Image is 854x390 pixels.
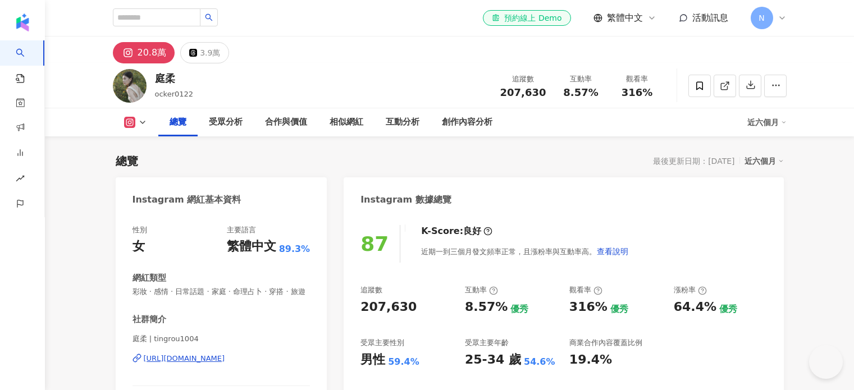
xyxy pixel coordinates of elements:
div: 受眾分析 [209,116,243,129]
div: 預約線上 Demo [492,12,561,24]
div: 合作與價值 [265,116,307,129]
div: 近六個月 [745,154,784,168]
button: 查看說明 [596,240,629,263]
div: 25-34 歲 [465,351,521,369]
span: ocker0122 [155,90,194,98]
div: 網紅類型 [133,272,166,284]
div: 87 [360,232,389,255]
span: 庭柔 | tingrou1004 [133,334,310,344]
button: 3.9萬 [180,42,229,63]
div: 207,630 [360,299,417,316]
div: 創作內容分析 [442,116,492,129]
span: 207,630 [500,86,546,98]
div: 近六個月 [747,113,787,131]
a: search [16,40,38,84]
div: 社群簡介 [133,314,166,325]
div: 19.4% [569,351,612,369]
span: 316% [622,87,653,98]
div: 互動率 [560,74,602,85]
div: 追蹤數 [500,74,546,85]
div: 性別 [133,225,147,235]
span: 查看說明 [597,247,628,256]
div: 女 [133,238,145,255]
span: 活動訊息 [692,12,728,23]
div: 男性 [360,351,385,369]
div: 優秀 [610,303,628,315]
span: 89.3% [279,243,310,255]
div: 庭柔 [155,71,194,85]
div: 總覽 [116,153,138,169]
img: logo icon [13,13,31,31]
div: 優秀 [510,303,528,315]
div: 3.9萬 [200,45,220,61]
div: Instagram 網紅基本資料 [133,194,241,206]
div: 20.8萬 [138,45,167,61]
div: 良好 [463,225,481,237]
div: 近期一到三個月發文頻率正常，且漲粉率與互動率高。 [421,240,629,263]
span: 繁體中文 [607,12,643,24]
a: 預約線上 Demo [483,10,570,26]
div: 觀看率 [569,285,602,295]
div: 優秀 [719,303,737,315]
div: 追蹤數 [360,285,382,295]
div: 互動率 [465,285,498,295]
span: 彩妝 · 感情 · 日常話題 · 家庭 · 命理占卜 · 穿搭 · 旅遊 [133,287,310,297]
div: Instagram 數據總覽 [360,194,451,206]
div: K-Score : [421,225,492,237]
div: 繁體中文 [227,238,276,255]
div: 互動分析 [386,116,419,129]
div: 觀看率 [616,74,659,85]
div: 54.6% [524,356,555,368]
a: [URL][DOMAIN_NAME] [133,354,310,364]
span: rise [16,167,25,192]
div: 64.4% [674,299,716,316]
div: 最後更新日期：[DATE] [653,157,734,166]
div: 漲粉率 [674,285,707,295]
span: 8.57% [563,87,598,98]
div: 受眾主要性別 [360,338,404,348]
div: 59.4% [388,356,419,368]
iframe: Help Scout Beacon - Open [809,345,843,379]
span: search [205,13,213,21]
div: 316% [569,299,608,316]
div: 8.57% [465,299,508,316]
div: 相似網紅 [330,116,363,129]
div: 受眾主要年齡 [465,338,509,348]
button: 20.8萬 [113,42,175,63]
img: KOL Avatar [113,69,147,103]
div: [URL][DOMAIN_NAME] [144,354,225,364]
div: 主要語言 [227,225,256,235]
div: 商業合作內容覆蓋比例 [569,338,642,348]
span: N [759,12,764,24]
div: 總覽 [170,116,186,129]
